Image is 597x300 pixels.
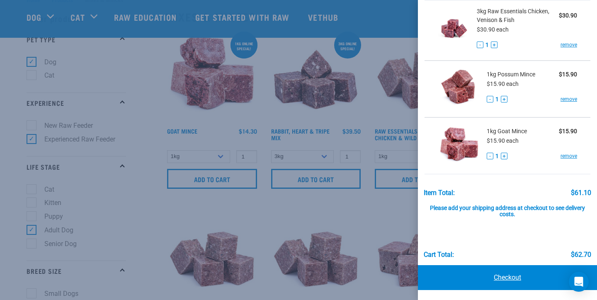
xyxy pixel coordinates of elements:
button: - [477,41,483,48]
div: Please add your shipping address at checkout to see delivery costs. [424,197,592,218]
div: $62.70 [571,251,591,259]
a: remove [561,41,577,49]
button: - [487,153,493,159]
button: + [491,41,498,48]
div: $61.10 [571,189,591,197]
strong: $15.90 [559,71,577,78]
a: remove [561,95,577,103]
a: Checkout [418,265,597,290]
span: $15.90 each [487,137,519,144]
span: $30.90 each [477,26,509,33]
div: Item Total: [424,189,455,197]
button: + [501,153,507,159]
span: 1 [485,41,489,49]
button: - [487,96,493,102]
div: Cart total: [424,251,454,259]
span: 1kg Goat Mince [487,127,527,136]
span: 3kg Raw Essentials Chicken, Venison & Fish [477,7,559,24]
strong: $15.90 [559,128,577,134]
span: 1 [495,95,499,104]
img: Raw Essentials Chicken, Venison & Fish [438,7,471,50]
img: Possum Mince [438,68,481,110]
span: 1 [495,152,499,161]
a: remove [561,152,577,160]
span: 1kg Possum Mince [487,70,535,79]
strong: $30.90 [559,12,577,19]
img: Goat Mince [438,124,481,167]
div: Open Intercom Messenger [569,272,589,292]
span: $15.90 each [487,80,519,87]
button: + [501,96,507,102]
